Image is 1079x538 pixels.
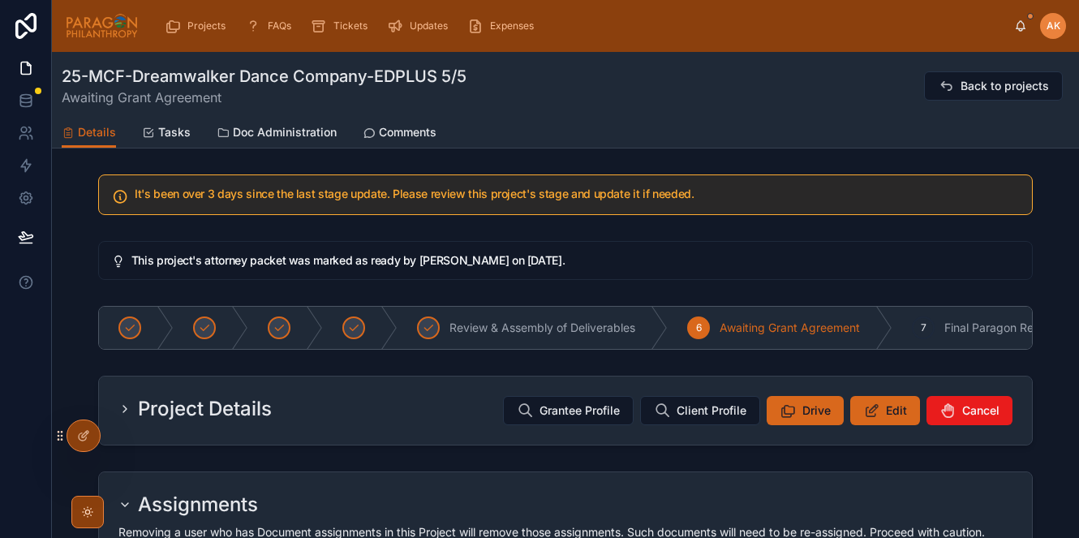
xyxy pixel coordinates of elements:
span: Awaiting Grant Agreement [720,320,860,336]
h5: It's been over 3 days since the last stage update. Please review this project's stage and update ... [135,188,1019,200]
button: Client Profile [640,396,760,425]
span: Updates [410,19,448,32]
h5: This project's attorney packet was marked as ready by Andrzej Kozlowski on 6/16/2025. [131,255,1019,266]
h2: Project Details [138,396,272,422]
span: Projects [187,19,226,32]
span: FAQs [268,19,291,32]
span: Review & Assembly of Deliverables [449,320,635,336]
button: Grantee Profile [503,396,634,425]
a: FAQs [240,11,303,41]
a: Expenses [462,11,545,41]
span: Tasks [158,124,191,140]
h2: Assignments [138,492,258,518]
span: AK [1047,19,1060,32]
button: Drive [767,396,844,425]
a: Updates [382,11,459,41]
div: scrollable content [152,8,1014,44]
a: Details [62,118,116,148]
span: Client Profile [677,402,746,419]
span: Doc Administration [233,124,337,140]
a: Projects [160,11,237,41]
span: 6 [696,321,702,334]
span: Cancel [962,402,999,419]
button: Back to projects [924,71,1063,101]
span: 7 [921,321,926,334]
span: Details [78,124,116,140]
a: Tasks [142,118,191,150]
span: Grantee Profile [539,402,620,419]
span: Edit [886,402,907,419]
span: Tickets [333,19,368,32]
span: Drive [802,402,831,419]
span: Back to projects [961,78,1049,94]
img: App logo [65,13,139,39]
a: Doc Administration [217,118,337,150]
span: Awaiting Grant Agreement [62,88,466,107]
a: Comments [363,118,436,150]
span: Expenses [490,19,534,32]
a: Tickets [306,11,379,41]
button: Edit [850,396,920,425]
span: Comments [379,124,436,140]
h1: 25-MCF-Dreamwalker Dance Company-EDPLUS 5/5 [62,65,466,88]
button: Cancel [926,396,1012,425]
